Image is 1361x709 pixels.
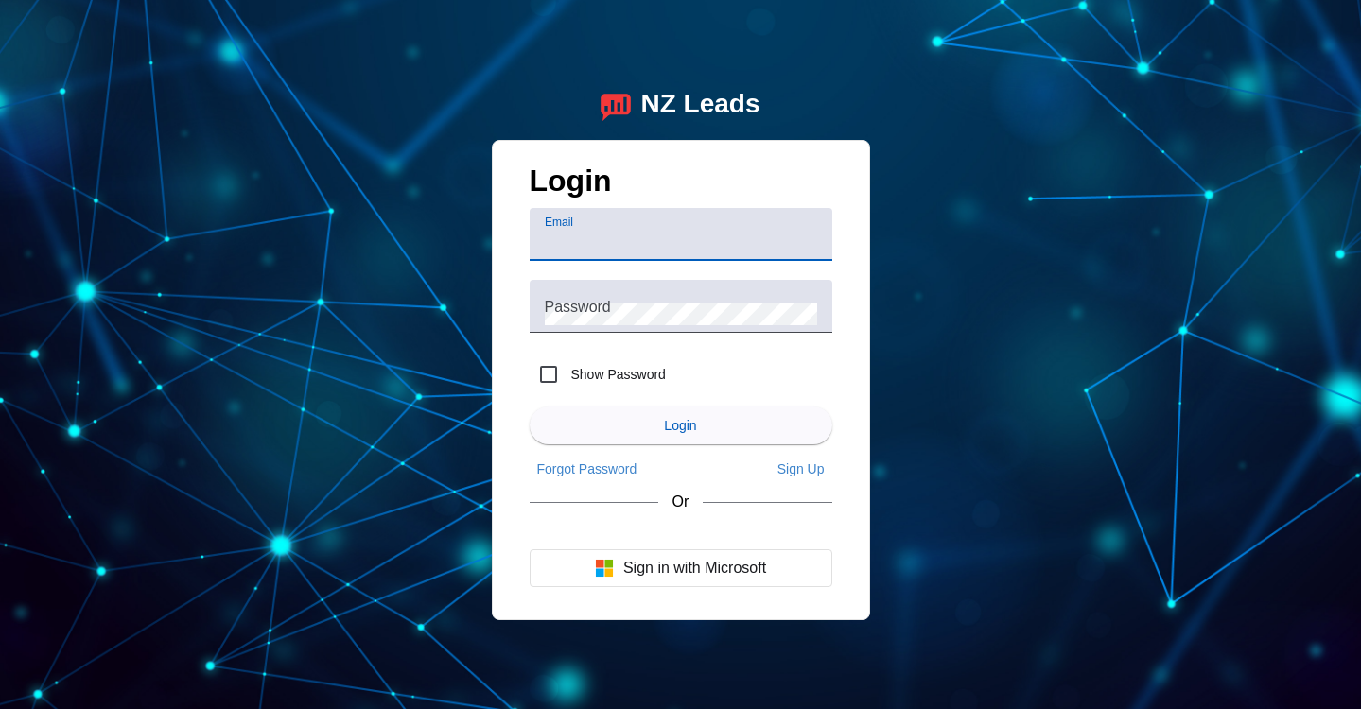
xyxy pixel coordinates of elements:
button: Sign in with Microsoft [530,549,832,587]
a: logoNZ Leads [601,89,759,121]
h1: Login [530,164,832,208]
mat-label: Email [545,216,573,229]
div: NZ Leads [640,89,759,121]
label: Show Password [567,365,666,384]
span: Forgot Password [537,461,637,476]
img: Microsoft logo [595,559,614,578]
button: Login [530,406,832,444]
span: Login [664,418,696,433]
img: logo [601,89,631,121]
span: Or [672,493,689,510]
mat-label: Password [545,299,611,315]
span: Sign Up [777,461,825,476]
